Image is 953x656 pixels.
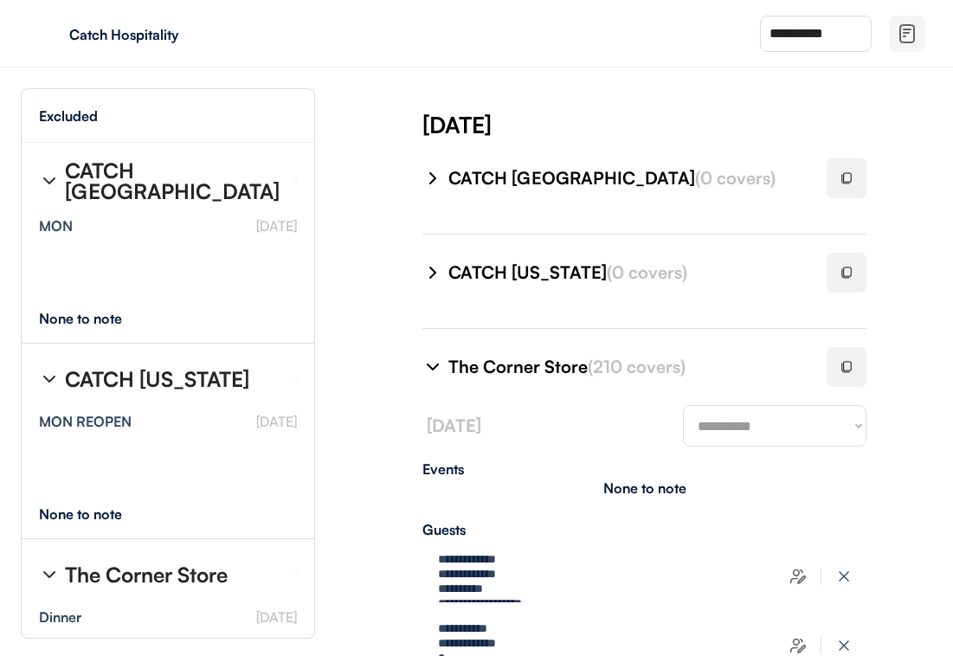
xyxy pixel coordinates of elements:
[256,217,297,235] font: [DATE]
[607,261,687,283] font: (0 covers)
[427,415,481,436] font: [DATE]
[256,413,297,430] font: [DATE]
[39,170,60,191] img: chevron-right%20%281%29.svg
[835,637,853,654] img: x-close%20%283%29.svg
[789,568,807,585] img: users-edit.svg
[835,568,853,585] img: x-close%20%283%29.svg
[422,262,443,283] img: chevron-right%20%281%29.svg
[65,369,249,389] div: CATCH [US_STATE]
[448,355,806,379] div: The Corner Store
[588,356,686,377] font: (210 covers)
[695,167,776,189] font: (0 covers)
[448,166,806,190] div: CATCH [GEOGRAPHIC_DATA]
[256,608,297,626] font: [DATE]
[422,168,443,189] img: chevron-right%20%281%29.svg
[422,462,866,476] div: Events
[35,20,62,48] img: yH5BAEAAAAALAAAAAABAAEAAAIBRAA7
[39,610,81,624] div: Dinner
[448,260,806,285] div: CATCH [US_STATE]
[422,523,866,537] div: Guests
[65,160,281,202] div: CATCH [GEOGRAPHIC_DATA]
[603,481,686,495] div: None to note
[69,28,287,42] div: Catch Hospitality
[39,312,154,325] div: None to note
[897,23,918,44] img: file-02.svg
[789,637,807,654] img: users-edit.svg
[65,564,228,585] div: The Corner Store
[422,357,443,377] img: chevron-right%20%281%29.svg
[422,109,953,140] div: [DATE]
[39,415,132,428] div: MON REOPEN
[39,369,60,389] img: chevron-right%20%281%29.svg
[39,507,154,521] div: None to note
[39,219,73,233] div: MON
[39,564,60,585] img: chevron-right%20%281%29.svg
[39,109,98,123] div: Excluded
